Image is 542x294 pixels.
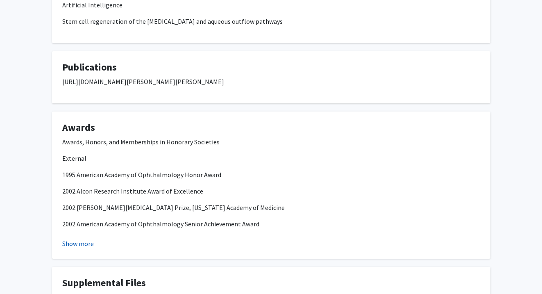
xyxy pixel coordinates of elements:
p: Awards, Honors, and Memberships in Honorary Societies [62,137,480,147]
h4: Publications [62,62,480,73]
h4: Supplemental Files [62,277,480,289]
p: 1995 American Academy of Ophthalmology Honor Award [62,170,480,180]
span: Artificial Intelligence [62,1,122,9]
h4: Awards [62,122,480,134]
p: 2002 American Academy of Ophthalmology Senior Achievement Award [62,219,480,229]
iframe: Chat [6,257,35,288]
p: [URL][DOMAIN_NAME][PERSON_NAME][PERSON_NAME] [62,77,480,87]
button: Show more [62,239,94,248]
p: 2002 [PERSON_NAME][MEDICAL_DATA] Prize, [US_STATE] Academy of Medicine [62,203,480,212]
p: Stem cell regeneration of the [MEDICAL_DATA] and aqueous outflow pathways [62,16,480,26]
p: 2002 Alcon Research Institute Award of Excellence [62,186,480,196]
p: External [62,153,480,163]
